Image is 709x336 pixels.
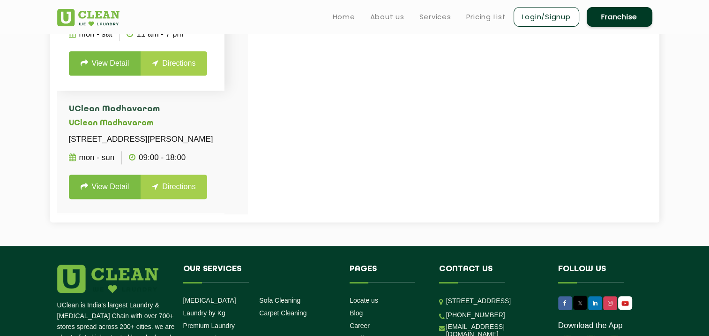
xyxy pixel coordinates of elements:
p: Mon - Sat [69,28,112,41]
a: Career [350,322,370,329]
p: [STREET_ADDRESS][PERSON_NAME] [69,133,213,146]
a: Premium Laundry [183,322,235,329]
a: Pricing List [466,11,506,23]
a: Home [333,11,355,23]
p: 09:00 - 18:00 [129,151,186,164]
a: Blog [350,309,363,317]
a: View Detail [69,175,141,199]
a: Download the App [558,321,623,330]
img: logo.png [57,265,158,293]
a: Carpet Cleaning [259,309,306,317]
p: Mon - Sun [69,151,115,164]
a: Login/Signup [514,7,579,27]
a: Sofa Cleaning [259,297,300,304]
a: Services [419,11,451,23]
h4: Pages [350,265,425,283]
img: UClean Laundry and Dry Cleaning [57,9,119,26]
a: [MEDICAL_DATA] [183,297,236,304]
h4: Follow us [558,265,641,283]
a: Directions [141,51,207,76]
a: Directions [141,175,207,199]
a: [PHONE_NUMBER] [446,311,505,319]
h5: UClean Madhavaram [69,119,213,128]
p: [STREET_ADDRESS] [446,296,544,306]
h4: Contact us [439,265,544,283]
a: Laundry by Kg [183,309,225,317]
h4: UClean Madhavaram [69,105,213,114]
a: About us [370,11,404,23]
a: Franchise [587,7,652,27]
p: 11 AM - 7 PM [127,28,183,41]
a: View Detail [69,51,141,76]
h4: Our Services [183,265,336,283]
img: UClean Laundry and Dry Cleaning [619,298,631,308]
a: Locate us [350,297,378,304]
